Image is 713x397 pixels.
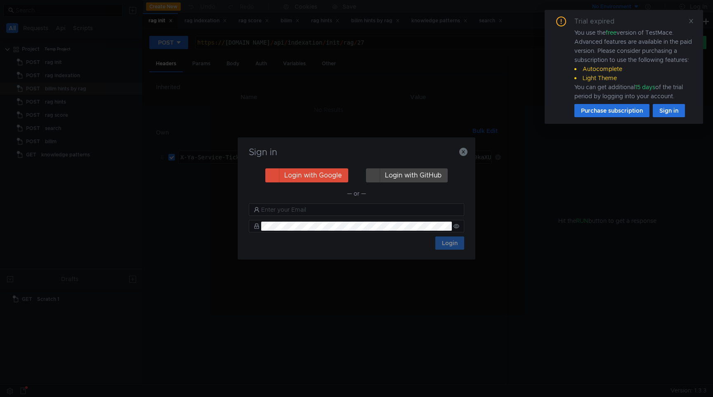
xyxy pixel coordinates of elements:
button: Login with Google [265,168,348,182]
button: Login with GitHub [366,168,448,182]
h3: Sign in [248,147,465,157]
button: Purchase subscription [574,104,649,117]
li: Light Theme [574,73,693,83]
li: Autocomplete [574,64,693,73]
span: free [606,29,616,36]
button: Sign in [653,104,685,117]
div: You can get additional of the trial period by logging into your account. [574,83,693,101]
input: Enter your Email [261,205,459,214]
div: Trial expired [574,17,624,26]
div: You use the version of TestMace. Advanced features are available in the paid version. Please cons... [574,28,693,101]
span: 15 days [635,83,655,91]
div: — or — [249,189,464,198]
